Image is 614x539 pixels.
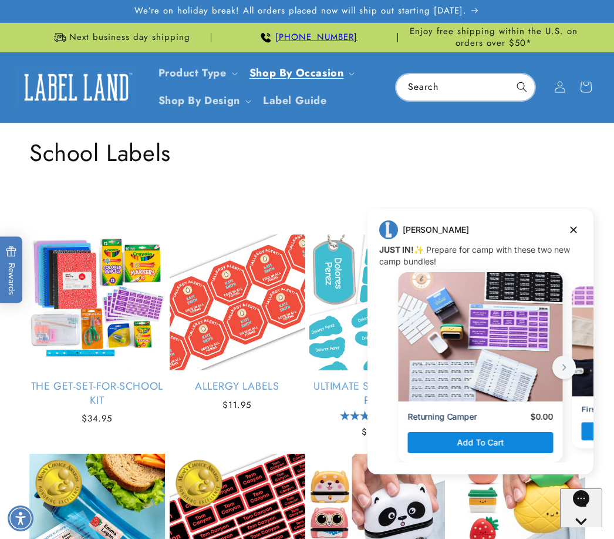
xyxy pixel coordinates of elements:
span: Label Guide [263,94,327,108]
a: Label Land [14,65,140,110]
summary: Product Type [151,59,242,87]
div: Accessibility Menu [8,505,33,531]
button: next button [194,149,217,172]
a: The Get-Set-for-School Kit [29,380,165,407]
img: Label Land [18,69,135,105]
summary: Shop By Design [151,87,256,115]
span: Next business day shipping [69,32,190,43]
a: Shop By Design [158,93,240,108]
a: call 732-987-3915 [275,31,357,43]
iframe: Sign Up via Text for Offers [9,445,149,480]
div: Announcement [29,23,211,52]
iframe: Gorgias live chat messenger [560,488,602,527]
button: Search [509,74,535,100]
span: Enjoy free shipping within the U.S. on orders over $50* [403,26,585,49]
a: Ultimate School Label Pack [309,380,445,407]
a: Product Type [158,65,227,81]
p: First Time Camper [223,197,294,207]
div: Announcement [216,23,398,52]
a: Allergy Labels [170,380,305,393]
summary: Shop By Occasion [242,59,360,87]
h1: School Labels [29,138,585,168]
iframe: Gorgias live chat campaigns [359,207,602,492]
span: Shop By Occasion [249,66,344,80]
span: We’re on holiday break! All orders placed now will ship out starting [DATE]. [134,5,467,17]
span: Rewards [6,246,17,294]
a: Label Guide [256,87,334,115]
div: Announcement [403,23,585,52]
